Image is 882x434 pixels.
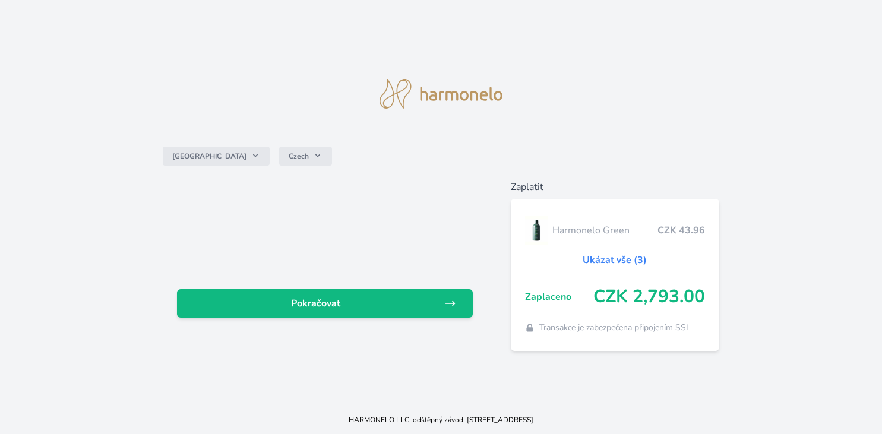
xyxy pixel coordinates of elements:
[177,289,473,318] a: Pokračovat
[593,286,705,308] span: CZK 2,793.00
[511,180,719,194] h6: Zaplatit
[657,223,705,237] span: CZK 43.96
[186,296,444,311] span: Pokračovat
[539,322,691,334] span: Transakce je zabezpečena připojením SSL
[163,147,270,166] button: [GEOGRAPHIC_DATA]
[583,253,647,267] a: Ukázat vše (3)
[289,151,309,161] span: Czech
[380,79,503,109] img: logo.svg
[552,223,657,237] span: Harmonelo Green
[525,216,548,245] img: CLEAN_GREEN_se_stinem_x-lo.jpg
[525,290,593,304] span: Zaplaceno
[279,147,332,166] button: Czech
[172,151,246,161] span: [GEOGRAPHIC_DATA]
